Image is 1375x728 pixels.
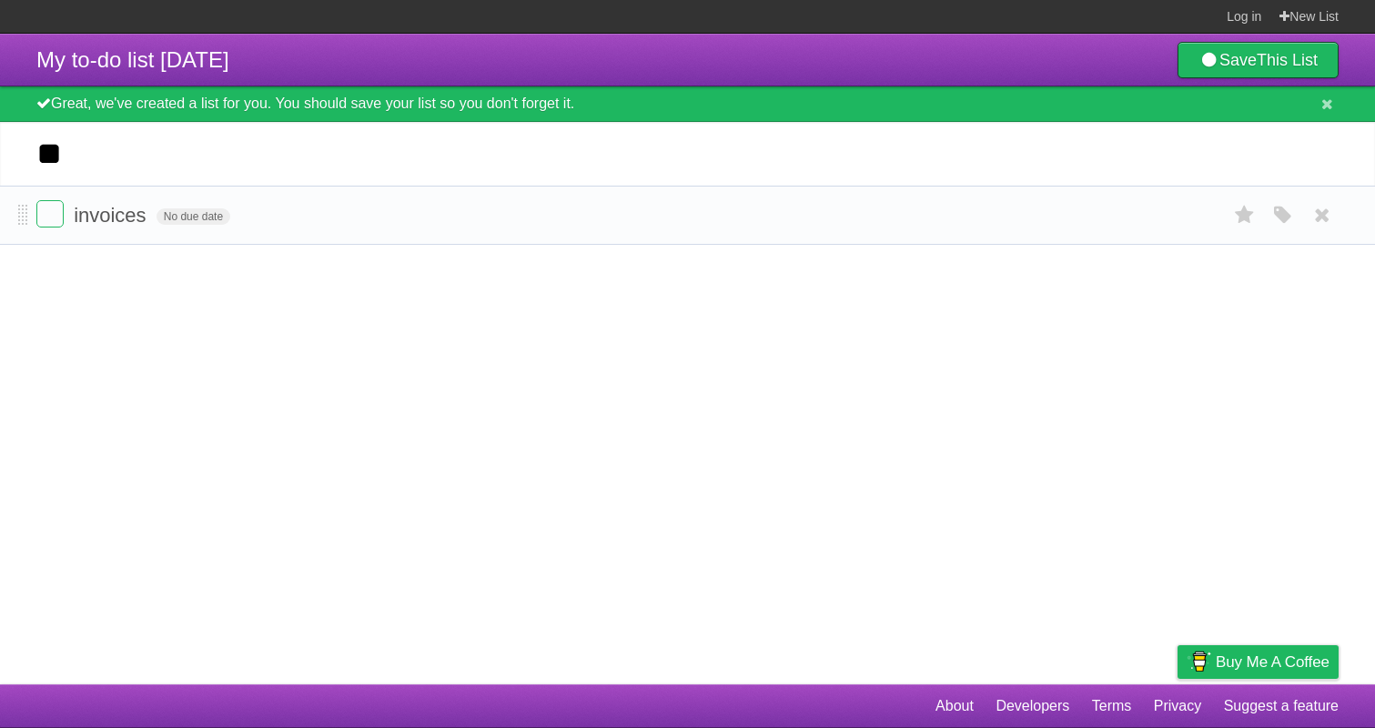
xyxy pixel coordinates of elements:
a: Terms [1092,689,1132,723]
label: Star task [1228,200,1262,230]
a: Buy me a coffee [1178,645,1339,679]
span: Buy me a coffee [1216,646,1330,678]
a: Developers [996,689,1069,723]
img: Buy me a coffee [1187,646,1211,677]
a: Suggest a feature [1224,689,1339,723]
span: invoices [74,204,150,227]
a: SaveThis List [1178,42,1339,78]
a: Privacy [1154,689,1201,723]
label: Done [36,200,64,227]
b: This List [1257,51,1318,69]
span: No due date [157,208,230,225]
span: My to-do list [DATE] [36,47,229,72]
a: About [935,689,974,723]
